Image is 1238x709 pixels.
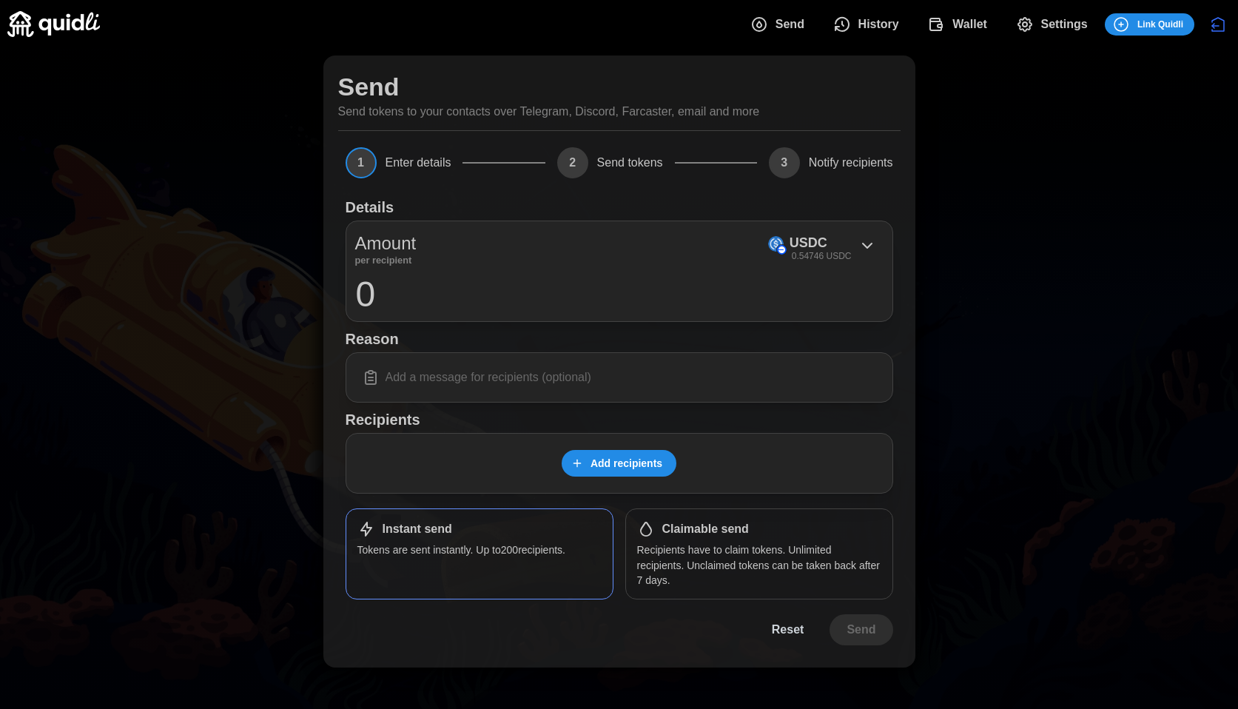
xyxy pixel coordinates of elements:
button: Wallet [916,9,1004,40]
p: 0.54746 USDC [792,250,852,263]
p: Recipients have to claim tokens. Unlimited recipients. Unclaimed tokens can be taken back after 7... [637,542,881,588]
h1: Claimable send [662,522,749,537]
span: Add recipients [591,451,662,476]
p: Send tokens to your contacts over Telegram, Discord, Farcaster, email and more [338,103,760,121]
span: Enter details [386,157,451,169]
span: 2 [557,147,588,178]
h1: Details [346,198,394,217]
button: Link Quidli [1105,13,1194,36]
span: Reset [772,615,804,645]
span: Send [776,10,804,39]
button: Disconnect [1205,12,1231,37]
h1: Instant send [383,522,452,537]
span: Send tokens [597,157,663,169]
img: Quidli [7,11,100,37]
span: Settings [1041,10,1088,39]
button: Reset [755,614,821,645]
button: History [821,9,916,40]
span: 1 [346,147,377,178]
span: Send [847,615,875,645]
span: Link Quidli [1137,14,1183,35]
p: Tokens are sent instantly. Up to 200 recipients. [357,542,602,557]
button: 2Send tokens [557,147,663,178]
button: Settings [1004,9,1105,40]
h1: Send [338,70,400,103]
button: Add recipients [562,450,676,477]
p: USDC [790,232,827,254]
h1: Reason [346,329,893,349]
input: 0 [355,275,884,312]
p: per recipient [355,257,417,264]
img: USDC (on Base) [768,236,784,252]
button: 1Enter details [346,147,451,178]
span: History [858,10,899,39]
span: 3 [769,147,800,178]
button: Send [739,9,821,40]
button: 3Notify recipients [769,147,893,178]
span: Notify recipients [809,157,893,169]
button: Send [830,614,892,645]
span: Wallet [952,10,987,39]
input: Add a message for recipients (optional) [355,362,884,393]
h1: Recipients [346,410,893,429]
p: Amount [355,230,417,257]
